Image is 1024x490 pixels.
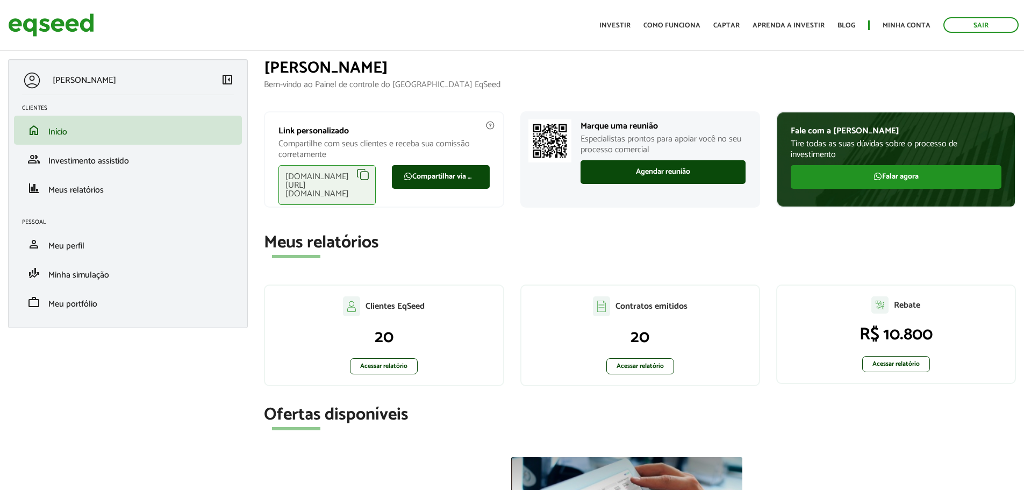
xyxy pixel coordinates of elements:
[14,288,242,317] li: Meu portfólio
[753,22,825,29] a: Aprenda a investir
[791,126,1001,136] p: Fale com a [PERSON_NAME]
[278,139,489,159] p: Compartilhe com seus clientes e receba sua comissão corretamente
[350,358,418,374] a: Acessar relatório
[264,59,1016,77] h1: [PERSON_NAME]
[788,324,1004,345] p: R$ 10.800
[27,153,40,166] span: group
[485,120,495,130] img: agent-meulink-info2.svg
[48,268,109,282] span: Minha simulação
[48,125,67,139] span: Início
[27,124,40,137] span: home
[278,126,489,136] p: Link personalizado
[581,121,746,131] p: Marque uma reunião
[606,358,674,374] a: Acessar relatório
[366,301,425,311] p: Clientes EqSeed
[278,165,376,205] div: [DOMAIN_NAME][URL][DOMAIN_NAME]
[871,296,889,314] img: agent-relatorio.svg
[22,182,234,195] a: financeMeus relatórios
[27,296,40,309] span: work
[53,75,116,86] p: [PERSON_NAME]
[22,124,234,137] a: homeInício
[14,174,242,203] li: Meus relatórios
[14,116,242,145] li: Início
[873,172,882,181] img: FaWhatsapp.svg
[14,230,242,259] li: Meu perfil
[713,22,740,29] a: Captar
[264,80,1016,90] p: Bem-vindo ao Painel de controle do [GEOGRAPHIC_DATA] EqSeed
[14,259,242,288] li: Minha simulação
[22,105,242,111] h2: Clientes
[22,219,242,225] h2: Pessoal
[22,153,234,166] a: groupInvestimento assistido
[837,22,855,29] a: Blog
[22,267,234,280] a: finance_modeMinha simulação
[48,154,129,168] span: Investimento assistido
[264,233,1016,252] h2: Meus relatórios
[264,406,1016,424] h2: Ofertas disponíveis
[599,22,631,29] a: Investir
[221,73,234,88] a: Colapsar menu
[48,297,97,311] span: Meu portfólio
[862,356,930,372] a: Acessar relatório
[27,182,40,195] span: finance
[581,134,746,154] p: Especialistas prontos para apoiar você no seu processo comercial
[791,165,1001,189] a: Falar agora
[532,327,748,347] p: 20
[22,296,234,309] a: workMeu portfólio
[8,11,94,39] img: EqSeed
[404,172,412,181] img: FaWhatsapp.svg
[27,267,40,280] span: finance_mode
[791,139,1001,159] p: Tire todas as suas dúvidas sobre o processo de investimento
[615,301,688,311] p: Contratos emitidos
[343,296,360,316] img: agent-clientes.svg
[48,239,84,253] span: Meu perfil
[392,165,489,189] a: Compartilhar via WhatsApp
[27,238,40,251] span: person
[528,119,571,162] img: Marcar reunião com consultor
[643,22,700,29] a: Como funciona
[276,327,492,347] p: 20
[48,183,104,197] span: Meus relatórios
[894,300,920,310] p: Rebate
[883,22,930,29] a: Minha conta
[581,160,746,184] a: Agendar reunião
[14,145,242,174] li: Investimento assistido
[22,238,234,251] a: personMeu perfil
[943,17,1019,33] a: Sair
[593,296,610,316] img: agent-contratos.svg
[221,73,234,86] span: left_panel_close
